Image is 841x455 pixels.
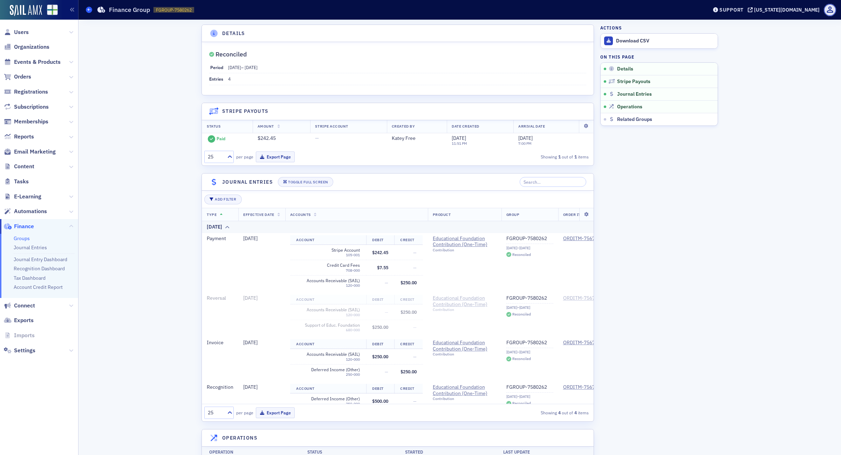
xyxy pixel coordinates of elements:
[245,64,258,70] span: [DATE]
[288,180,328,184] div: Toggle Full Screen
[210,64,223,70] span: Period
[563,340,603,346] a: ORDITM-7567141
[14,256,67,263] a: Journal Entry Dashboard
[14,118,48,125] span: Memberships
[14,163,34,170] span: Content
[617,66,633,72] span: Details
[754,7,820,13] div: [US_STATE][DOMAIN_NAME]
[557,154,562,160] strong: 1
[109,6,150,14] h1: Finance Group
[372,250,388,255] span: $242.45
[466,409,589,416] div: Showing out of items
[207,235,226,242] span: Payment
[452,124,479,129] span: Date Created
[228,64,258,70] span: –
[413,265,417,270] span: —
[392,135,442,142] div: Katey Free
[42,5,58,16] a: View Homepage
[4,223,34,230] a: Finance
[4,88,48,96] a: Registrations
[14,43,49,51] span: Organizations
[207,223,222,231] div: [DATE]
[14,58,61,66] span: Events & Products
[563,236,603,242] a: ORDITM-7567141
[4,178,29,185] a: Tasks
[518,135,533,141] span: [DATE]
[506,212,520,217] span: Group
[278,177,333,187] button: Toggle Full Screen
[506,384,553,391] a: FGROUP-7580262
[4,118,48,125] a: Memberships
[256,407,295,418] button: Export Page
[600,54,718,60] h4: On this page
[563,384,603,391] a: ORDITM-7567141
[228,73,586,84] dd: 4
[296,328,360,332] div: 680-000
[290,339,366,349] th: Account
[512,312,531,316] div: Reconciled
[222,434,258,442] h4: Operations
[243,212,274,217] span: Effective Date
[207,212,217,217] span: Type
[433,340,497,352] span: Educational Foundation Contribution (One-Time)
[243,295,258,301] span: [DATE]
[222,30,245,37] h4: Details
[258,124,274,129] span: Amount
[216,53,247,56] div: Reconciled
[748,7,822,12] button: [US_STATE][DOMAIN_NAME]
[4,148,56,156] a: Email Marketing
[209,76,223,82] span: Entries
[14,148,56,156] span: Email Marketing
[296,278,360,283] span: Accounts Receivable (SAIL)
[296,372,360,377] div: 250-000
[14,302,35,310] span: Connect
[4,28,29,36] a: Users
[315,135,319,141] span: —
[372,324,388,330] span: $250.00
[433,384,497,396] a: Educational Foundation Contribution (One-Time)
[512,357,531,361] div: Reconciled
[296,283,360,288] div: 120-000
[14,275,46,281] a: Tax Dashboard
[207,339,224,346] span: Invoice
[506,246,553,250] div: [DATE]–[DATE]
[401,309,417,315] span: $250.00
[14,284,63,290] a: Account Credit Report
[433,295,497,307] a: Educational Foundation Contribution (One-Time)
[4,73,31,81] a: Orders
[824,4,836,16] span: Profile
[557,409,562,416] strong: 4
[243,339,258,346] span: [DATE]
[236,154,253,160] label: per page
[385,280,388,285] span: —
[520,177,587,187] input: Search…
[452,135,466,141] span: [DATE]
[452,141,467,146] time: 11:51 PM
[506,305,553,310] div: [DATE]–[DATE]
[413,324,417,330] span: —
[296,402,360,406] div: 250-000
[366,295,395,305] th: Debit
[208,153,223,161] div: 25
[433,248,497,252] div: Contribution
[208,409,223,416] div: 25
[14,88,48,96] span: Registrations
[204,195,241,204] button: Add Filter
[4,208,47,215] a: Automations
[14,178,29,185] span: Tasks
[14,193,41,201] span: E-Learning
[14,133,34,141] span: Reports
[506,340,553,346] a: FGROUP-7580262
[372,354,388,359] span: $250.00
[14,103,49,111] span: Subscriptions
[296,313,360,317] div: 120-000
[296,253,360,257] div: 105-001
[296,357,360,362] div: 120-000
[14,28,29,36] span: Users
[563,295,603,301] a: ORDITM-7567141
[372,398,388,404] span: $500.00
[296,352,360,357] span: Accounts Receivable (SAIL)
